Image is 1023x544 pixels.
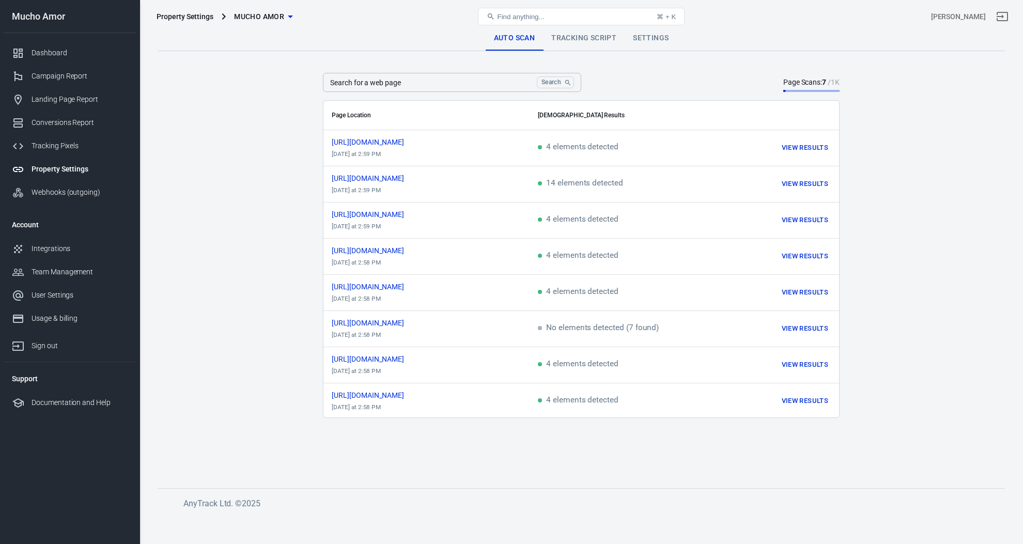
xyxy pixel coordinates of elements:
[4,330,136,358] a: Sign out
[538,215,618,225] span: 4 elements detected
[234,10,284,23] span: Mucho Amor
[230,7,297,26] button: Mucho Amor
[332,247,423,254] span: https://muchoamor.it/posterino-tenerino/
[779,212,831,228] button: View Results
[32,94,128,105] div: Landing Page Report
[538,179,623,189] span: 14 elements detected
[4,41,136,65] a: Dashboard
[332,150,381,158] time: 2025-10-07T14:59:10+02:00
[32,117,128,128] div: Conversions Report
[32,397,128,408] div: Documentation and Help
[183,497,958,510] h6: AnyTrack Ltd. © 2025
[625,26,677,51] a: Settings
[779,357,831,373] button: View Results
[4,158,136,181] a: Property Settings
[4,12,136,21] div: Mucho Amor
[32,164,128,175] div: Property Settings
[538,396,618,406] span: 4 elements detected
[478,8,685,25] button: Find anything...⌘ + K
[332,259,381,266] time: 2025-10-07T14:58:56+02:00
[538,324,659,333] span: No elements detected (7 found)
[323,101,530,130] th: Page Location
[332,295,381,302] time: 2025-10-07T14:58:52+02:00
[4,212,136,237] li: Account
[157,11,213,22] div: Property Settings
[4,307,136,330] a: Usage & billing
[4,134,136,158] a: Tracking Pixels
[332,211,423,218] span: https://muchoamor.it/condizioni-termini/
[32,71,128,82] div: Campaign Report
[32,267,128,277] div: Team Management
[779,176,831,192] button: View Results
[931,11,986,22] div: Account id: yzmGGMyF
[332,175,423,182] span: https://muchoamor.it/privacy-policy/
[831,78,840,86] span: 1K
[828,78,840,86] span: /
[538,288,618,297] span: 4 elements detected
[538,360,618,369] span: 4 elements detected
[4,111,136,134] a: Conversions Report
[543,26,625,51] a: Tracking Script
[4,366,136,391] li: Support
[4,65,136,88] a: Campaign Report
[486,26,544,51] a: Auto Scan
[32,340,128,351] div: Sign out
[332,355,423,363] span: https://muchoamor.it/abbraccio-illustrato/
[779,393,831,409] button: View Results
[657,13,676,21] div: ⌘ + K
[332,392,423,399] span: https://muchoamor.it/
[32,187,128,198] div: Webhooks (outgoing)
[990,4,1015,29] a: Sign out
[4,284,136,307] a: User Settings
[323,73,533,92] input: https://example.com/categories/top-brands
[32,48,128,58] div: Dashboard
[332,283,423,290] span: https://muchoamor.it/emozione-cromantica/
[32,243,128,254] div: Integrations
[332,223,381,230] time: 2025-10-07T14:59:02+02:00
[332,319,423,327] span: https://muchoamor.it/checkout/?line_items%5B0%5D%5Bprice_id%5D=7322e010-84a6-49fe-a0d3-4a4120f1c9...
[32,290,128,301] div: User Settings
[332,138,423,146] span: https://muchoamor.it/mappa-del-cuore/
[332,186,381,194] time: 2025-10-07T14:59:06+02:00
[538,143,618,152] span: 4 elements detected
[497,13,544,21] span: Find anything...
[32,141,128,151] div: Tracking Pixels
[4,237,136,260] a: Integrations
[332,403,381,411] time: 2025-10-07T14:58:14+02:00
[779,321,831,337] button: View Results
[538,252,618,261] span: 4 elements detected
[779,140,831,156] button: View Results
[783,77,840,88] div: Page Scans:
[4,181,136,204] a: Webhooks (outgoing)
[4,260,136,284] a: Team Management
[332,331,381,338] time: 2025-10-07T14:58:30+02:00
[32,313,128,324] div: Usage & billing
[779,285,831,301] button: View Results
[822,78,826,86] strong: 7
[323,101,839,417] div: scrollable content
[537,76,574,88] button: Search
[4,88,136,111] a: Landing Page Report
[779,248,831,265] button: View Results
[530,101,839,130] th: [DEMOGRAPHIC_DATA] Results
[332,367,381,375] time: 2025-10-07T14:58:25+02:00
